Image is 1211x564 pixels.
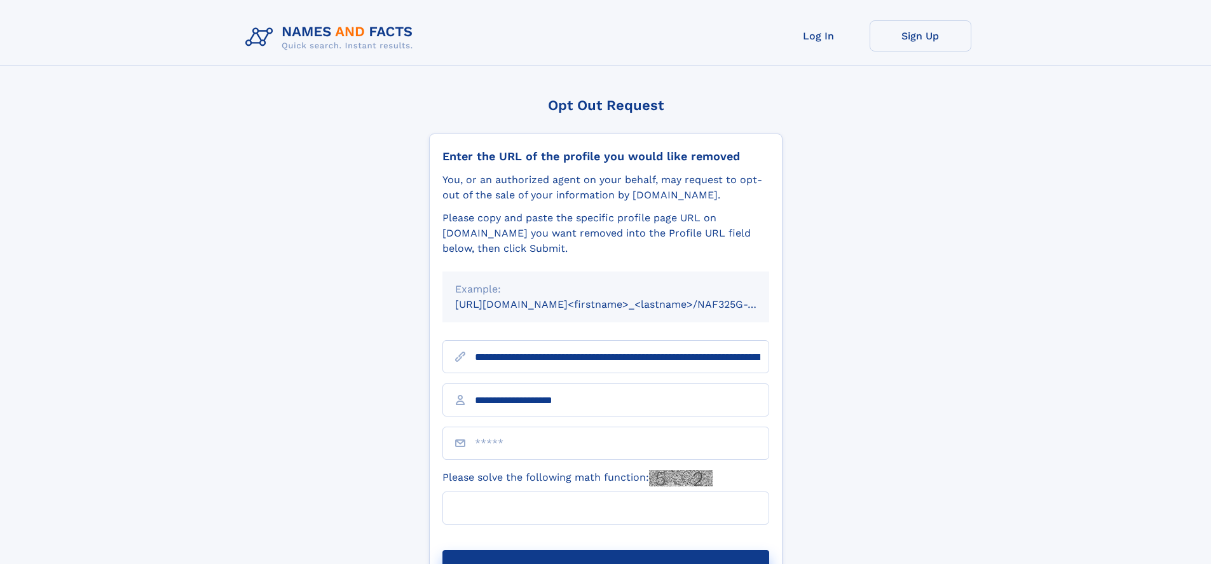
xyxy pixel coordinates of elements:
[455,282,756,297] div: Example:
[442,172,769,203] div: You, or an authorized agent on your behalf, may request to opt-out of the sale of your informatio...
[442,210,769,256] div: Please copy and paste the specific profile page URL on [DOMAIN_NAME] you want removed into the Pr...
[429,97,783,113] div: Opt Out Request
[442,149,769,163] div: Enter the URL of the profile you would like removed
[768,20,870,52] a: Log In
[455,298,793,310] small: [URL][DOMAIN_NAME]<firstname>_<lastname>/NAF325G-xxxxxxxx
[442,470,713,486] label: Please solve the following math function:
[240,20,423,55] img: Logo Names and Facts
[870,20,971,52] a: Sign Up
